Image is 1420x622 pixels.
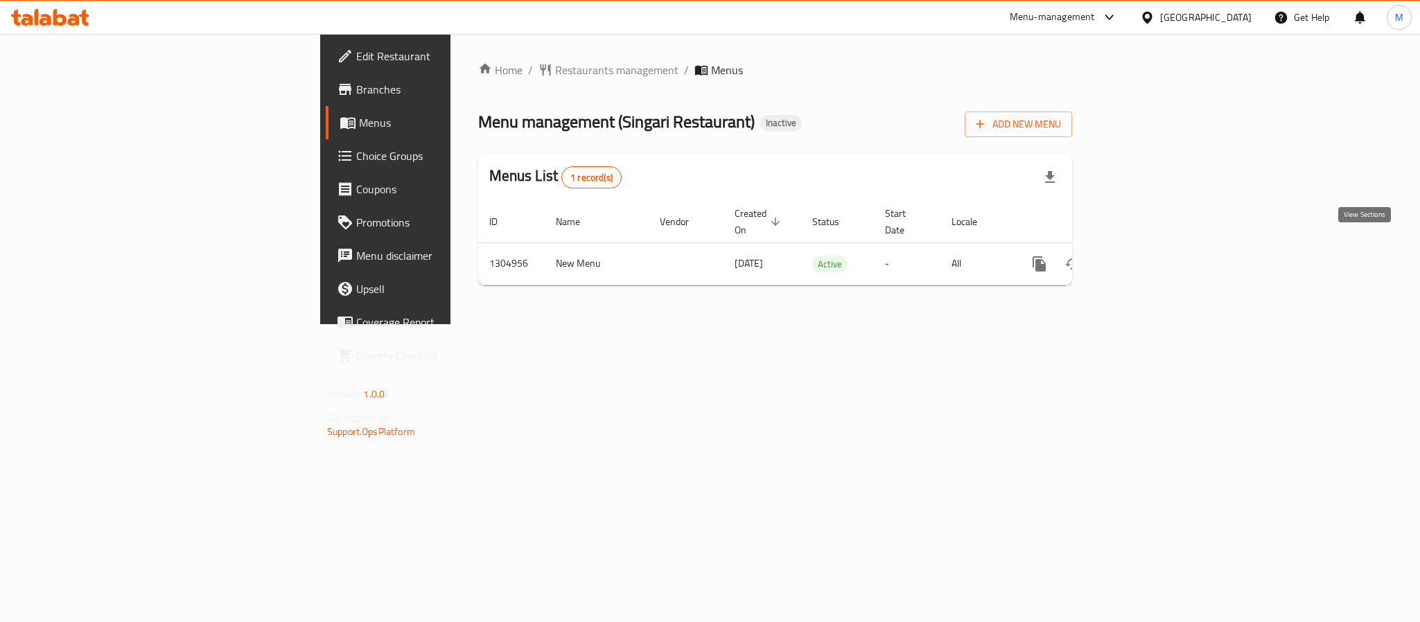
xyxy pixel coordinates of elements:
[562,171,621,184] span: 1 record(s)
[545,242,649,285] td: New Menu
[363,385,385,403] span: 1.0.0
[735,205,784,238] span: Created On
[489,213,516,230] span: ID
[356,148,546,164] span: Choice Groups
[874,242,940,285] td: -
[1010,9,1095,26] div: Menu-management
[1160,10,1252,25] div: [GEOGRAPHIC_DATA]
[326,139,557,172] a: Choice Groups
[356,314,546,330] span: Coverage Report
[976,116,1061,133] span: Add New Menu
[326,272,557,305] a: Upsell
[327,409,391,427] span: Get support on:
[478,201,1167,285] table: enhanced table
[812,256,848,272] span: Active
[812,213,857,230] span: Status
[359,114,546,131] span: Menus
[326,39,557,73] a: Edit Restaurant
[327,423,415,441] a: Support.OpsPlatform
[760,117,802,129] span: Inactive
[478,106,755,137] span: Menu management ( Singari Restaurant )
[326,106,557,139] a: Menus
[885,205,924,238] span: Start Date
[1033,161,1067,194] div: Export file
[326,339,557,372] a: Grocery Checklist
[760,115,802,132] div: Inactive
[711,62,743,78] span: Menus
[356,48,546,64] span: Edit Restaurant
[1395,10,1403,25] span: M
[1056,247,1089,281] button: Change Status
[556,213,598,230] span: Name
[684,62,689,78] li: /
[555,62,678,78] span: Restaurants management
[1023,247,1056,281] button: more
[356,214,546,231] span: Promotions
[660,213,707,230] span: Vendor
[356,347,546,364] span: Grocery Checklist
[538,62,678,78] a: Restaurants management
[326,239,557,272] a: Menu disclaimer
[327,385,361,403] span: Version:
[952,213,995,230] span: Locale
[1012,201,1167,243] th: Actions
[478,62,1072,78] nav: breadcrumb
[965,112,1072,137] button: Add New Menu
[326,73,557,106] a: Branches
[489,166,622,188] h2: Menus List
[326,305,557,339] a: Coverage Report
[356,247,546,264] span: Menu disclaimer
[735,254,763,272] span: [DATE]
[356,281,546,297] span: Upsell
[356,181,546,197] span: Coupons
[940,242,1012,285] td: All
[561,166,622,188] div: Total records count
[326,206,557,239] a: Promotions
[356,81,546,98] span: Branches
[326,172,557,206] a: Coupons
